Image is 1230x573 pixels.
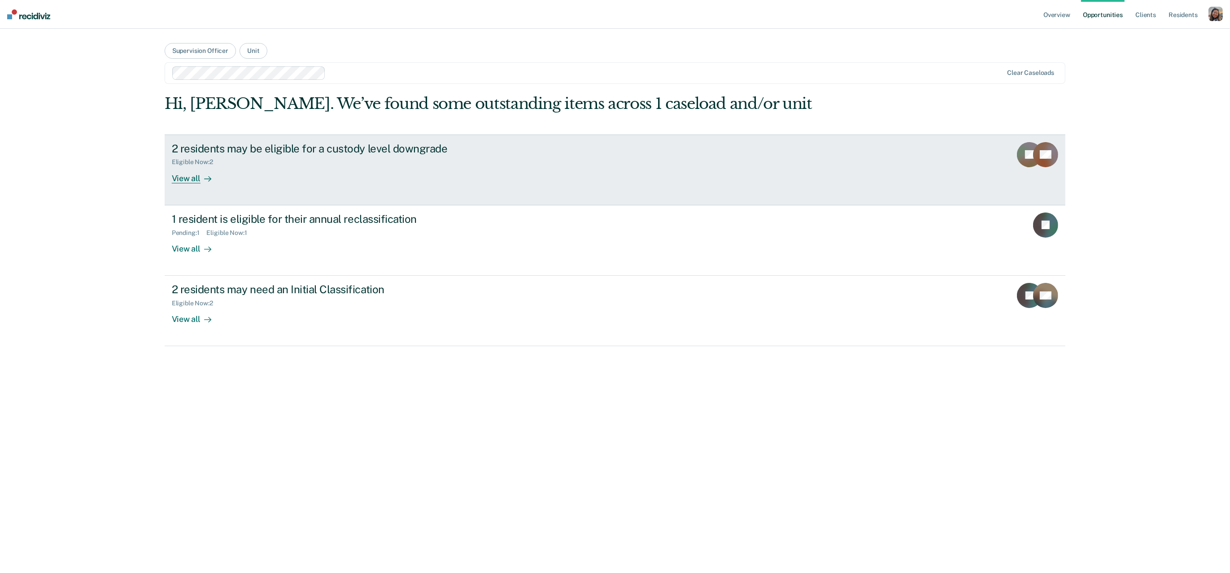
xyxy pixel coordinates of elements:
div: View all [172,236,222,254]
button: Unit [240,43,267,59]
div: Pending : 1 [172,229,207,237]
img: Recidiviz [7,9,50,19]
div: View all [172,307,222,325]
div: View all [172,166,222,183]
div: 2 residents may be eligible for a custody level downgrade [172,142,487,155]
div: 1 resident is eligible for their annual reclassification [172,213,487,226]
a: 2 residents may be eligible for a custody level downgradeEligible Now:2View all [165,135,1066,205]
button: Supervision Officer [165,43,236,59]
a: 2 residents may need an Initial ClassificationEligible Now:2View all [165,276,1066,346]
div: Eligible Now : 1 [207,229,254,237]
div: Eligible Now : 2 [172,158,220,166]
div: 2 residents may need an Initial Classification [172,283,487,296]
a: 1 resident is eligible for their annual reclassificationPending:1Eligible Now:1View all [165,205,1066,276]
div: Clear caseloads [1007,69,1054,77]
div: Eligible Now : 2 [172,300,220,307]
div: Hi, [PERSON_NAME]. We’ve found some outstanding items across 1 caseload and/or unit [165,95,885,113]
